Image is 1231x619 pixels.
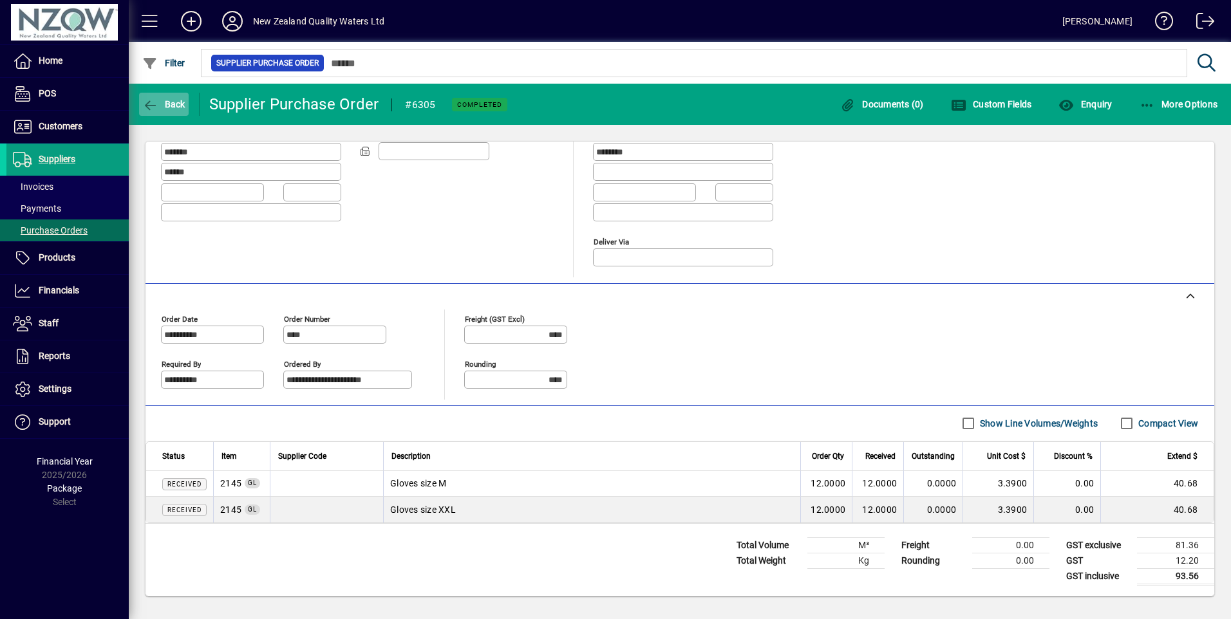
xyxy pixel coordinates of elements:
[594,237,629,246] mat-label: Deliver via
[216,57,319,69] span: Supplier Purchase Order
[390,503,456,516] span: Gloves size XXL
[129,93,200,116] app-page-header-button: Back
[162,359,201,368] mat-label: Required by
[1187,3,1215,44] a: Logout
[807,553,885,568] td: Kg
[253,11,384,32] div: New Zealand Quality Waters Ltd
[248,479,257,486] span: GL
[948,93,1035,116] button: Custom Fields
[852,471,903,497] td: 12.0000
[39,416,71,427] span: Support
[220,503,241,516] span: Factory Consumables General
[6,275,129,307] a: Financials
[1136,417,1198,430] label: Compact View
[47,483,82,494] span: Package
[39,88,56,98] span: POS
[1054,449,1093,463] span: Discount %
[800,497,852,522] td: 12.0000
[1167,449,1198,463] span: Extend $
[1055,93,1115,116] button: Enquiry
[807,537,885,553] td: M³
[6,373,129,405] a: Settings
[6,340,129,373] a: Reports
[39,154,75,164] span: Suppliers
[142,99,185,109] span: Back
[139,93,189,116] button: Back
[730,537,807,553] td: Total Volume
[167,481,202,488] span: Received
[284,359,321,368] mat-label: Ordered by
[1100,497,1214,522] td: 40.68
[972,553,1049,568] td: 0.00
[1137,553,1214,568] td: 12.20
[963,497,1033,522] td: 3.3900
[13,203,61,214] span: Payments
[139,51,189,75] button: Filter
[1100,471,1214,497] td: 40.68
[212,10,253,33] button: Profile
[840,99,924,109] span: Documents (0)
[209,94,379,115] div: Supplier Purchase Order
[912,449,955,463] span: Outstanding
[987,449,1026,463] span: Unit Cost $
[221,449,237,463] span: Item
[972,537,1049,553] td: 0.00
[6,308,129,340] a: Staff
[865,449,896,463] span: Received
[1060,537,1137,553] td: GST exclusive
[963,471,1033,497] td: 3.3900
[278,449,326,463] span: Supplier Code
[951,99,1032,109] span: Custom Fields
[162,449,185,463] span: Status
[812,449,844,463] span: Order Qty
[6,176,129,198] a: Invoices
[852,497,903,522] td: 12.0000
[39,318,59,328] span: Staff
[391,449,431,463] span: Description
[1062,11,1132,32] div: [PERSON_NAME]
[39,351,70,361] span: Reports
[730,553,807,568] td: Total Weight
[142,58,185,68] span: Filter
[162,314,198,323] mat-label: Order date
[457,100,502,109] span: Completed
[39,285,79,295] span: Financials
[6,219,129,241] a: Purchase Orders
[1060,553,1137,568] td: GST
[39,55,62,66] span: Home
[1058,99,1112,109] span: Enquiry
[37,456,93,467] span: Financial Year
[1145,3,1174,44] a: Knowledge Base
[1137,568,1214,584] td: 93.56
[903,471,963,497] td: 0.0000
[13,181,53,192] span: Invoices
[220,477,241,490] span: Factory Consumables General
[6,78,129,110] a: POS
[1140,99,1218,109] span: More Options
[800,471,852,497] td: 12.0000
[390,477,446,490] span: Gloves size M
[465,314,525,323] mat-label: Freight (GST excl)
[284,314,330,323] mat-label: Order number
[6,406,129,438] a: Support
[39,252,75,263] span: Products
[6,45,129,77] a: Home
[405,95,435,115] div: #6305
[39,121,82,131] span: Customers
[1060,568,1137,584] td: GST inclusive
[837,93,927,116] button: Documents (0)
[1136,93,1221,116] button: More Options
[6,242,129,274] a: Products
[1033,497,1100,522] td: 0.00
[6,198,129,219] a: Payments
[39,383,71,394] span: Settings
[895,553,972,568] td: Rounding
[465,359,496,368] mat-label: Rounding
[903,497,963,522] td: 0.0000
[1137,537,1214,553] td: 81.36
[171,10,212,33] button: Add
[167,506,202,513] span: Received
[895,537,972,553] td: Freight
[13,225,88,236] span: Purchase Orders
[248,506,257,513] span: GL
